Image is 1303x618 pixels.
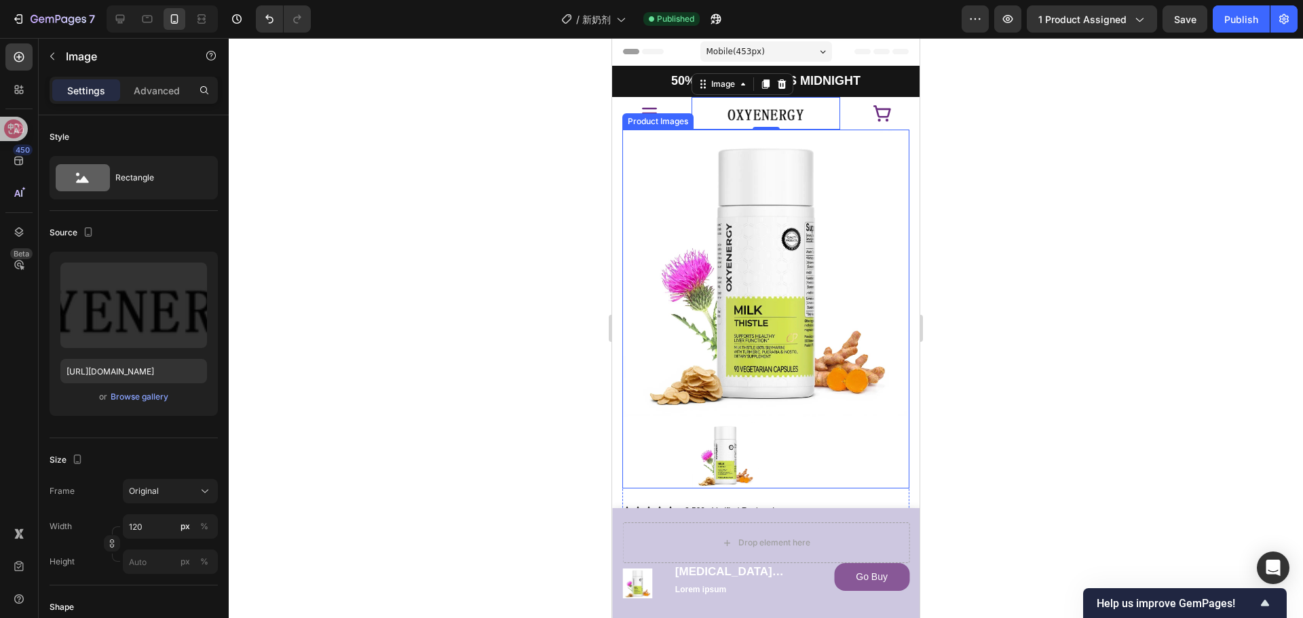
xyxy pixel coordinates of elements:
[1038,12,1127,26] span: 1 product assigned
[50,485,75,497] label: Frame
[129,485,159,497] span: Original
[181,520,190,533] div: px
[123,479,218,503] button: Original
[5,5,101,33] button: 7
[576,12,580,26] span: /
[50,224,96,242] div: Source
[200,556,208,568] div: %
[612,38,920,618] iframe: Design area
[123,514,218,539] input: px%
[50,131,69,143] div: Style
[196,518,212,535] button: px
[1174,14,1196,25] span: Save
[111,391,168,403] div: Browse gallery
[66,48,181,64] p: Image
[582,12,611,26] span: 新奶剂
[1213,5,1270,33] button: Publish
[196,554,212,570] button: px
[13,144,33,155] div: 450
[60,263,207,348] img: preview-image
[1163,5,1207,33] button: Save
[177,518,193,535] button: %
[200,520,208,533] div: %
[50,601,74,613] div: Shape
[657,13,694,25] span: Published
[67,83,105,98] p: Settings
[60,359,207,383] input: https://example.com/image.jpg
[50,556,75,568] label: Height
[181,556,190,568] div: px
[50,451,86,469] div: Size
[99,389,107,405] span: or
[123,549,218,574] input: px%
[1257,552,1289,584] div: Open Intercom Messenger
[110,390,169,404] button: Browse gallery
[256,5,311,33] div: Undo/Redo
[134,83,180,98] p: Advanced
[89,11,95,27] p: 7
[1097,595,1273,611] button: Show survey - Help us improve GemPages!
[10,248,33,259] div: Beta
[50,520,72,533] label: Width
[1027,5,1157,33] button: 1 product assigned
[1224,12,1258,26] div: Publish
[115,162,198,193] div: Rectangle
[1097,597,1257,610] span: Help us improve GemPages!
[177,554,193,570] button: %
